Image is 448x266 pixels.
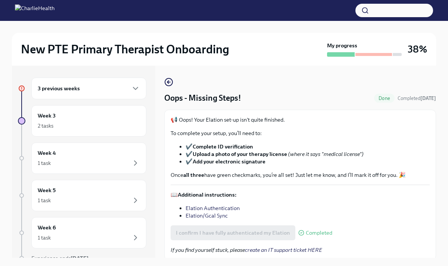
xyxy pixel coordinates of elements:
[171,116,430,123] p: 📢 Oops! Your Elation set-up isn't quite finished.
[171,247,322,253] em: If you find yourself stuck, please
[18,180,146,211] a: Week 51 task
[15,4,55,16] img: CharlieHealth
[408,43,427,56] h3: 38%
[193,158,265,165] strong: Add your electronic signature
[186,212,228,219] a: Elation/Gcal Sync
[38,159,51,167] div: 1 task
[245,247,322,253] a: create an IT support ticket HERE
[288,151,364,157] em: (where it says "medical license")
[306,230,332,236] span: Completed
[186,143,430,150] li: ✔️
[21,42,229,57] h2: New PTE Primary Therapist Onboarding
[38,149,56,157] h6: Week 4
[38,122,53,129] div: 2 tasks
[71,255,88,262] strong: [DATE]
[38,234,51,241] div: 1 task
[398,95,436,102] span: October 2nd, 2025 15:43
[183,172,204,178] strong: all three
[171,129,430,137] p: To complete your setup, you’ll need to:
[398,96,436,101] span: Completed
[164,93,241,104] h4: Oops - Missing Steps!
[171,171,430,179] p: Once have green checkmarks, you’re all set! Just let me know, and I’ll mark it off for you. 🎉
[38,84,80,93] h6: 3 previous weeks
[186,205,240,212] a: Elation Authentication
[31,78,146,99] div: 3 previous weeks
[327,42,357,49] strong: My progress
[38,223,56,232] h6: Week 6
[38,197,51,204] div: 1 task
[18,105,146,137] a: Week 32 tasks
[171,191,430,198] p: 📖
[18,217,146,248] a: Week 61 task
[374,96,395,101] span: Done
[38,112,56,120] h6: Week 3
[18,143,146,174] a: Week 41 task
[31,255,88,262] span: Experience ends
[38,186,56,194] h6: Week 5
[193,143,253,150] strong: Complete ID verification
[178,191,237,198] strong: Additional instructions:
[186,158,430,165] li: ✔️
[193,151,287,157] strong: Upload a photo of your therapy license
[420,96,436,101] strong: [DATE]
[186,150,430,158] li: ✔️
